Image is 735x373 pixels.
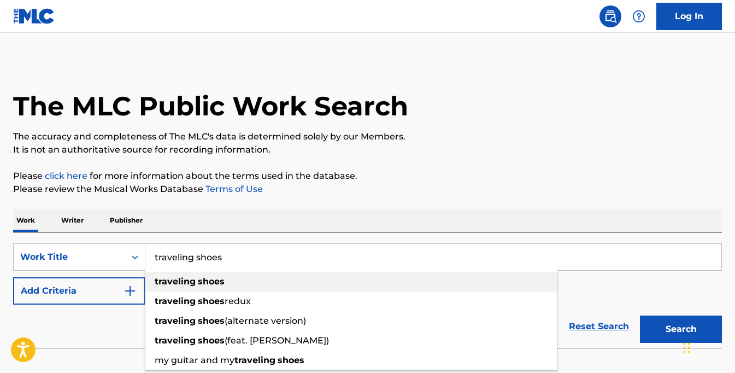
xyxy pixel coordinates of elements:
[198,335,225,346] strong: shoes
[599,5,621,27] a: Public Search
[13,209,38,232] p: Work
[107,209,146,232] p: Publisher
[13,277,145,305] button: Add Criteria
[13,90,408,123] h1: The MLC Public Work Search
[656,3,722,30] a: Log In
[563,314,634,339] a: Reset Search
[58,209,87,232] p: Writer
[198,296,225,306] strong: shoes
[198,276,225,287] strong: shoes
[13,170,722,183] p: Please for more information about the terms used in the database.
[198,316,225,326] strong: shoes
[604,10,617,23] img: search
[20,250,119,264] div: Work Title
[684,331,690,364] div: Drag
[13,243,722,348] form: Search Form
[234,355,275,365] strong: traveling
[640,316,722,343] button: Search
[155,316,196,326] strong: traveling
[155,335,196,346] strong: traveling
[13,183,722,196] p: Please review the Musical Works Database
[632,10,645,23] img: help
[680,320,735,373] iframe: Chat Widget
[225,316,306,326] span: (alternate version)
[124,284,137,298] img: 9d2ae6d4665cec9f34b9.svg
[155,296,196,306] strong: traveling
[45,171,87,181] a: click here
[203,184,263,194] a: Terms of Use
[225,296,251,306] span: redux
[155,355,234,365] span: my guitar and my
[155,276,196,287] strong: traveling
[13,130,722,143] p: The accuracy and completeness of The MLC's data is determined solely by our Members.
[13,8,55,24] img: MLC Logo
[278,355,304,365] strong: shoes
[13,143,722,156] p: It is not an authoritative source for recording information.
[628,5,650,27] div: Help
[225,335,329,346] span: (feat. [PERSON_NAME])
